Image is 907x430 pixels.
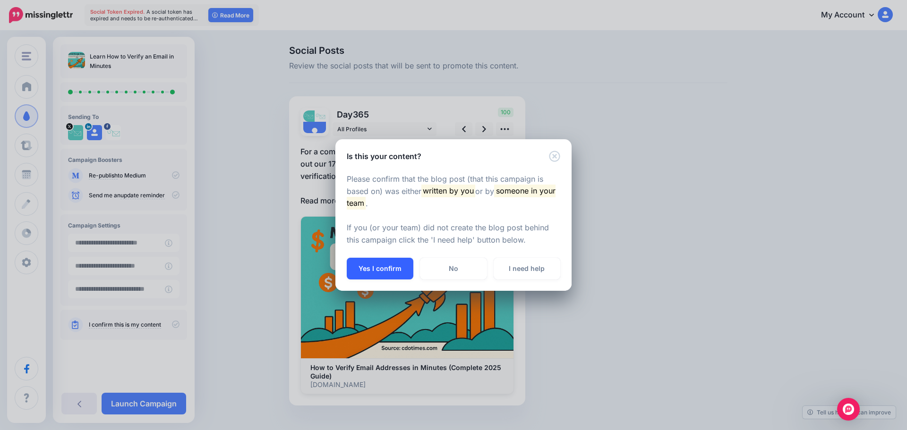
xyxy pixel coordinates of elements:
a: No [420,258,487,279]
mark: written by you [421,185,475,197]
button: Yes I confirm [347,258,413,279]
p: Please confirm that the blog post (that this campaign is based on) was either or by . If you (or ... [347,173,560,247]
a: I need help [494,258,560,279]
h5: Is this your content? [347,151,421,162]
div: Open Intercom Messenger [837,398,860,421]
button: Close [549,151,560,162]
mark: someone in your team [347,185,556,209]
